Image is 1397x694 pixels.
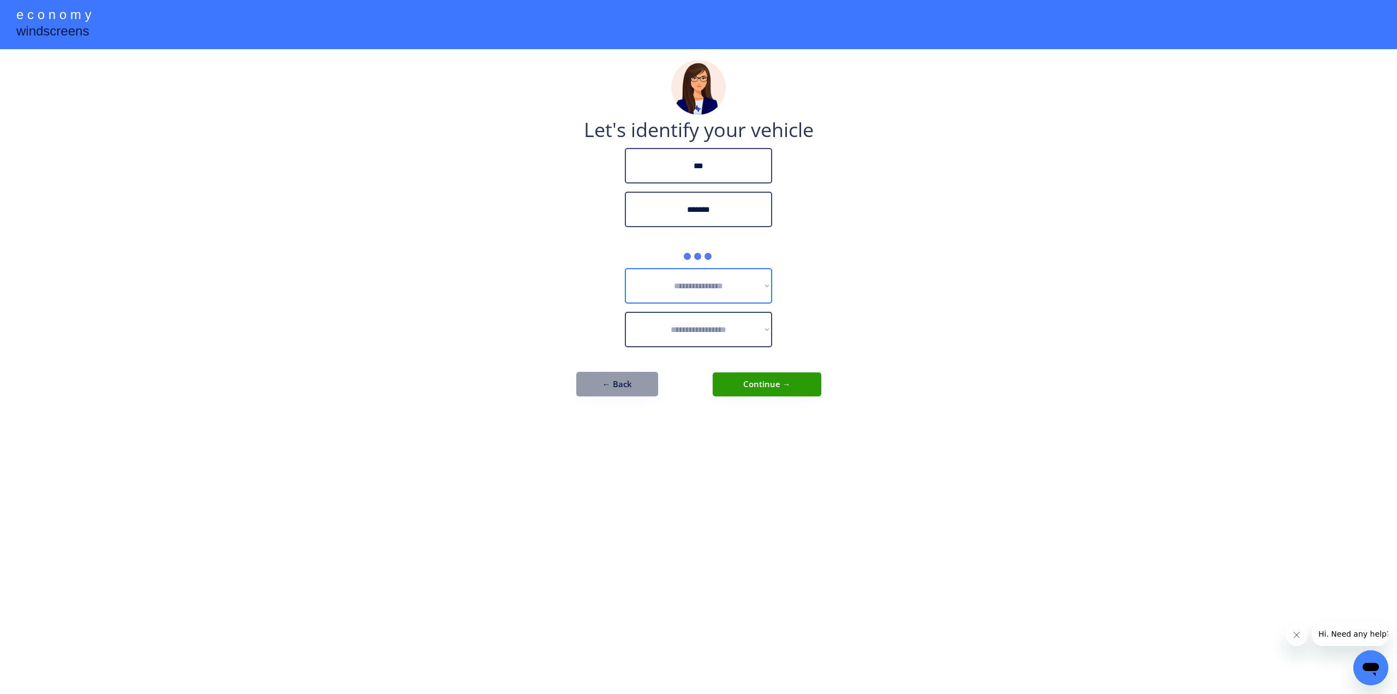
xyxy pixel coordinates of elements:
[16,22,89,43] div: windscreens
[713,372,821,396] button: Continue →
[16,5,91,26] div: e c o n o m y
[584,120,814,140] div: Let's identify your vehicle
[1286,624,1308,646] iframe: Close message
[671,60,726,115] img: madeline.png
[7,8,79,16] span: Hi. Need any help?
[1312,622,1388,646] iframe: Message from company
[576,372,658,396] button: ← Back
[1353,650,1388,685] iframe: Button to launch messaging window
